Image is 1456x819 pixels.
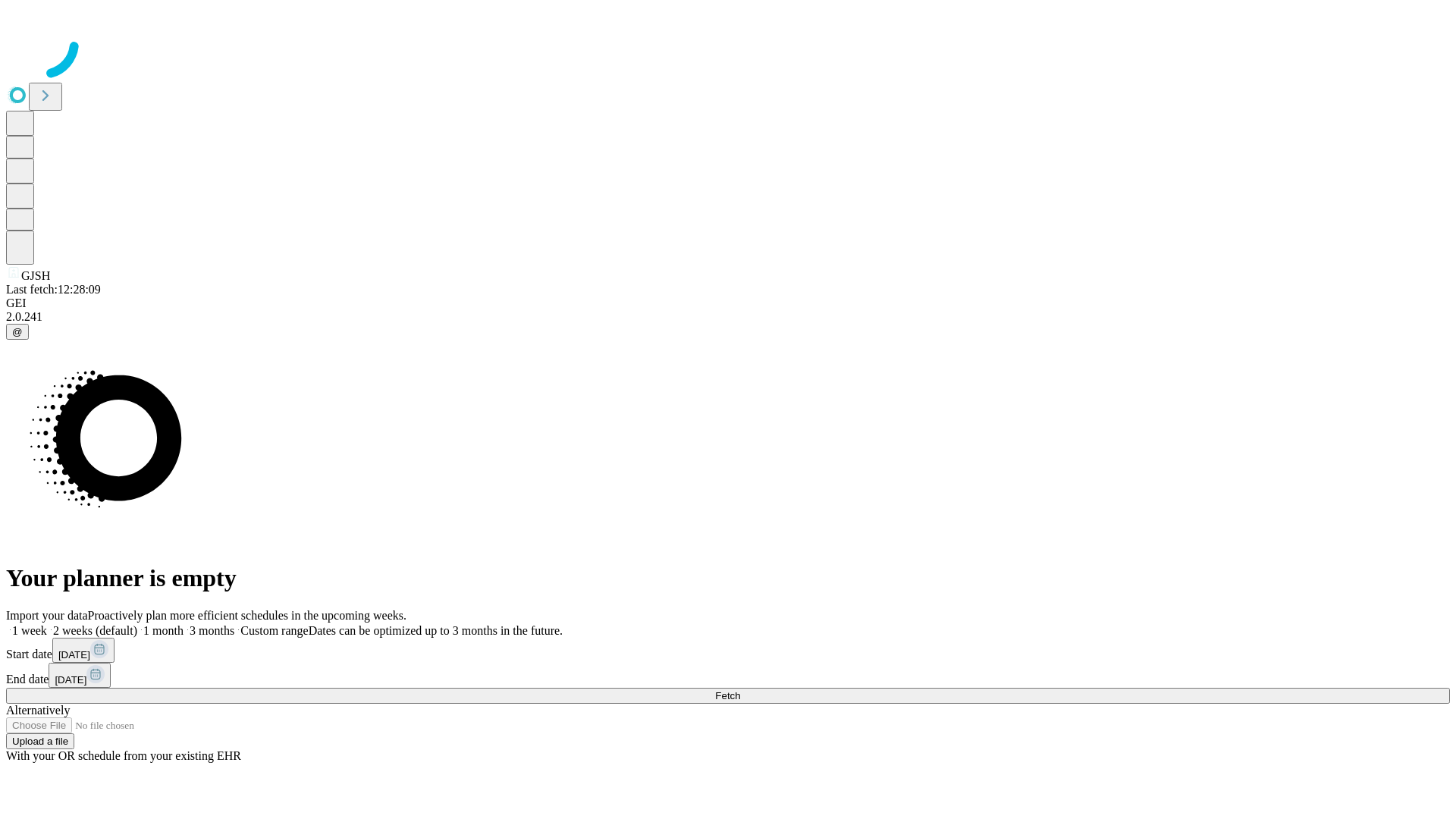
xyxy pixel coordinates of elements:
[6,297,1450,310] div: GEI
[12,326,23,337] span: @
[6,638,1450,663] div: Start date
[6,688,1450,704] button: Fetch
[6,564,1450,592] h1: Your planner is empty
[240,624,308,637] span: Custom range
[21,269,50,282] span: GJSH
[49,663,111,688] button: [DATE]
[6,663,1450,688] div: End date
[12,624,47,637] span: 1 week
[143,624,184,637] span: 1 month
[715,690,740,701] span: Fetch
[58,649,90,661] span: [DATE]
[6,310,1450,324] div: 2.0.241
[6,283,101,296] span: Last fetch: 12:28:09
[309,624,563,637] span: Dates can be optimized up to 3 months in the future.
[53,624,137,637] span: 2 weeks (default)
[6,609,88,622] span: Import your data
[6,733,74,749] button: Upload a file
[52,638,115,663] button: [DATE]
[88,609,406,622] span: Proactively plan more efficient schedules in the upcoming weeks.
[190,624,234,637] span: 3 months
[6,749,241,762] span: With your OR schedule from your existing EHR
[6,324,29,340] button: @
[6,704,70,717] span: Alternatively
[55,674,86,686] span: [DATE]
